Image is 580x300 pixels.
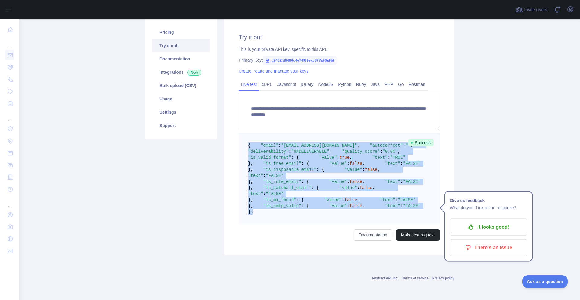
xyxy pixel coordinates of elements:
[403,143,405,148] span: :
[263,173,266,178] span: :
[340,185,357,190] span: "value"
[266,173,284,178] span: "FALSE"
[378,167,380,172] span: ,
[301,179,309,184] span: : {
[362,204,365,208] span: ,
[152,106,210,119] a: Settings
[263,179,301,184] span: "is_role_email"
[372,276,399,280] a: Abstract API Inc.
[347,204,350,208] span: :
[329,161,347,166] span: "value"
[248,210,250,214] span: }
[263,204,301,208] span: "is_smtp_valid"
[329,179,347,184] span: "value"
[347,179,350,184] span: :
[342,197,344,202] span: :
[347,161,350,166] span: :
[385,204,400,208] span: "text"
[369,80,382,89] a: Java
[450,197,527,204] h1: Give us feedback
[248,173,263,178] span: "text"
[263,161,301,166] span: "is_free_email"
[248,167,253,172] span: },
[239,57,440,63] div: Primary Key:
[403,161,421,166] span: "FALSE"
[259,80,275,89] a: cURL
[263,197,296,202] span: "is_mx_found"
[354,80,369,89] a: Ruby
[372,155,388,160] span: "text"
[398,197,416,202] span: "FALSE"
[406,80,428,89] a: Postman
[239,33,440,41] h2: Try it out
[239,69,308,73] a: Create, rotate and manage your keys
[398,149,400,154] span: ,
[382,80,396,89] a: PHP
[342,149,380,154] span: "quality_score"
[344,167,362,172] span: "value"
[395,197,398,202] span: :
[329,204,347,208] span: "value"
[263,56,337,65] span: d2452fd6406c4e749f9eab877a96a9bf
[380,149,382,154] span: :
[370,143,403,148] span: "autocorrect"
[350,204,362,208] span: false
[432,276,454,280] a: Privacy policy
[301,204,309,208] span: : {
[288,149,291,154] span: :
[250,210,253,214] span: }
[350,155,352,160] span: ,
[5,36,14,48] div: ...
[279,143,281,148] span: :
[357,197,359,202] span: ,
[266,191,284,196] span: "FALSE"
[152,26,210,39] a: Pricing
[329,149,332,154] span: ,
[365,167,378,172] span: false
[298,80,316,89] a: jQuery
[324,197,342,202] span: "value"
[362,161,365,166] span: ,
[396,80,406,89] a: Go
[524,6,547,13] span: Invite users
[152,52,210,66] a: Documentation
[239,80,259,89] a: Live test
[400,161,403,166] span: :
[5,110,14,122] div: ...
[385,161,400,166] span: "text"
[382,149,398,154] span: "0.00"
[408,139,434,146] span: Success
[403,204,421,208] span: "FALSE"
[350,179,362,184] span: false
[5,196,14,208] div: ...
[388,155,390,160] span: :
[362,167,365,172] span: :
[357,143,359,148] span: ,
[396,229,440,241] button: Make test request
[152,92,210,106] a: Usage
[263,185,311,190] span: "is_catchall_email"
[248,143,250,148] span: {
[400,204,403,208] span: :
[514,5,549,15] button: Invite users
[372,185,375,190] span: ,
[152,79,210,92] a: Bulk upload (CSV)
[522,275,568,288] iframe: Toggle Customer Support
[319,155,337,160] span: "value"
[152,66,210,79] a: Integrations New
[248,191,263,196] span: "text"
[152,119,210,132] a: Support
[239,46,440,52] div: This is your private API key, specific to this API.
[248,155,291,160] span: "is_valid_format"
[316,80,336,89] a: NodeJS
[296,197,304,202] span: : {
[248,185,253,190] span: },
[390,155,405,160] span: "TRUE"
[337,155,339,160] span: :
[281,143,357,148] span: "[EMAIL_ADDRESS][DOMAIN_NAME]"
[248,197,253,202] span: },
[360,185,372,190] span: false
[344,197,357,202] span: false
[405,143,411,148] span: ""
[400,179,403,184] span: :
